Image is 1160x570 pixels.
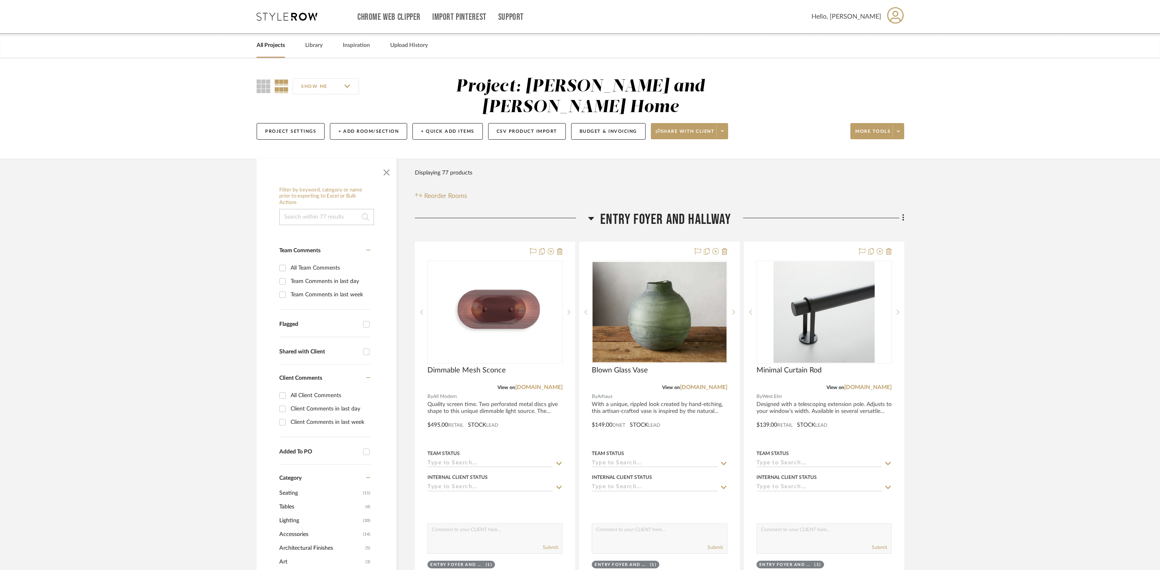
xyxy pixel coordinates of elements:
[597,393,612,400] span: Arhaus
[291,262,368,274] div: All Team Comments
[291,288,368,301] div: Team Comments in last week
[650,562,657,568] div: (1)
[592,450,624,457] div: Team Status
[592,460,717,468] input: Type to Search…
[279,349,359,355] div: Shared with Client
[592,484,717,491] input: Type to Search…
[680,385,727,390] a: [DOMAIN_NAME]
[305,40,323,51] a: Library
[415,165,472,181] div: Displaying 77 products
[600,211,731,228] span: Entry Foyer and Hallway
[756,474,817,481] div: Internal Client Status
[756,460,882,468] input: Type to Search…
[291,275,368,288] div: Team Comments in last day
[593,262,726,362] img: Blown Glass Vase
[279,500,363,514] span: Tables
[330,123,407,140] button: + Add Room/Section
[432,14,487,21] a: Import Pinterest
[279,527,361,541] span: Accessories
[279,187,374,206] h6: Filter by keyword, category or name prior to exporting to Excel or Bulk Actions
[571,123,646,140] button: Budget & Invoicing
[872,544,887,551] button: Submit
[850,123,904,139] button: More tools
[651,123,729,139] button: Share with client
[363,514,370,527] span: (30)
[488,123,566,140] button: CSV Product Import
[378,163,395,179] button: Close
[814,562,821,568] div: (1)
[257,123,325,140] button: Project Settings
[279,514,361,527] span: Lighting
[773,262,875,363] img: Minimal Curtain Rod
[844,385,892,390] a: [DOMAIN_NAME]
[279,486,361,500] span: Seating
[756,393,762,400] span: By
[756,484,882,491] input: Type to Search…
[412,123,483,140] button: + Quick Add Items
[762,393,782,400] span: West Elm
[427,484,553,491] input: Type to Search…
[427,460,553,468] input: Type to Search…
[662,385,680,390] span: View on
[257,40,285,51] a: All Projects
[595,562,648,568] div: Entry Foyer and Hallway
[756,450,789,457] div: Team Status
[486,562,493,568] div: (1)
[357,14,421,21] a: Chrome Web Clipper
[343,40,370,51] a: Inspiration
[592,474,652,481] div: Internal Client Status
[365,500,370,513] span: (4)
[707,544,723,551] button: Submit
[415,191,467,201] button: Reorder Rooms
[279,555,363,569] span: Art
[759,562,813,568] div: Entry Foyer and Hallway
[498,14,524,21] a: Support
[390,40,428,51] a: Upload History
[430,562,484,568] div: Entry Foyer and Hallway
[279,209,374,225] input: Search within 77 results
[363,487,370,500] span: (11)
[424,191,467,201] span: Reorder Rooms
[855,128,890,140] span: More tools
[427,450,460,457] div: Team Status
[279,541,363,555] span: Architectural Finishes
[279,475,302,482] span: Category
[592,366,648,375] span: Blown Glass Vase
[427,393,433,400] span: By
[291,389,368,402] div: All Client Comments
[427,366,506,375] span: Dimmable Mesh Sconce
[427,474,488,481] div: Internal Client Status
[497,385,515,390] span: View on
[515,385,563,390] a: [DOMAIN_NAME]
[279,449,359,455] div: Added To PO
[756,366,822,375] span: Minimal Curtain Rod
[365,542,370,555] span: (5)
[592,393,597,400] span: By
[543,544,558,551] button: Submit
[291,416,368,429] div: Client Comments in last week
[826,385,844,390] span: View on
[444,262,546,363] img: Dimmable Mesh Sconce
[365,555,370,568] span: (3)
[279,321,359,328] div: Flagged
[363,528,370,541] span: (14)
[428,261,562,363] div: 0
[279,248,321,253] span: Team Comments
[656,128,715,140] span: Share with client
[456,78,705,116] div: Project: [PERSON_NAME] and [PERSON_NAME] Home
[279,375,322,381] span: Client Comments
[291,402,368,415] div: Client Comments in last day
[433,393,457,400] span: All Modern
[812,12,881,21] span: Hello, [PERSON_NAME]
